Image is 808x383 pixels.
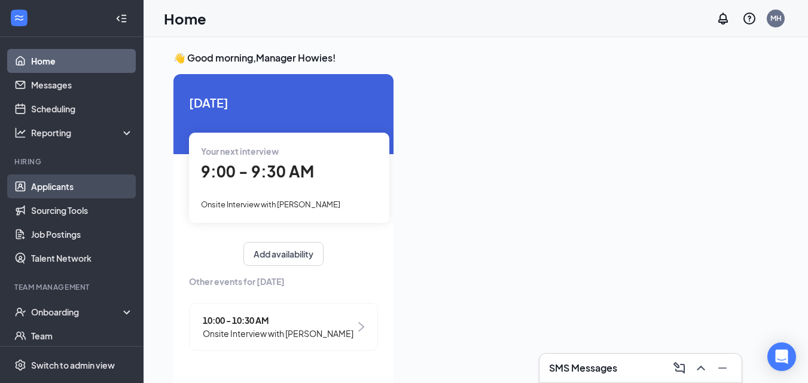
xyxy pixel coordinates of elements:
[770,13,782,23] div: MH
[31,49,133,73] a: Home
[31,127,134,139] div: Reporting
[13,12,25,24] svg: WorkstreamLogo
[14,157,131,167] div: Hiring
[713,359,732,378] button: Minimize
[31,198,133,222] a: Sourcing Tools
[203,314,353,327] span: 10:00 - 10:30 AM
[31,306,123,318] div: Onboarding
[189,93,378,112] span: [DATE]
[201,200,340,209] span: Onsite Interview with [PERSON_NAME]
[31,324,133,348] a: Team
[742,11,757,26] svg: QuestionInfo
[203,327,353,340] span: Onsite Interview with [PERSON_NAME]
[173,51,778,65] h3: 👋 Good morning, Manager Howies !
[691,359,711,378] button: ChevronUp
[201,161,314,181] span: 9:00 - 9:30 AM
[716,11,730,26] svg: Notifications
[243,242,324,266] button: Add availability
[201,146,279,157] span: Your next interview
[14,127,26,139] svg: Analysis
[31,174,133,198] a: Applicants
[14,282,131,292] div: Team Management
[189,275,378,288] span: Other events for [DATE]
[164,8,206,29] h1: Home
[31,73,133,97] a: Messages
[670,359,689,378] button: ComposeMessage
[672,361,687,375] svg: ComposeMessage
[31,97,133,121] a: Scheduling
[694,361,708,375] svg: ChevronUp
[31,222,133,246] a: Job Postings
[14,306,26,318] svg: UserCheck
[715,361,730,375] svg: Minimize
[14,359,26,371] svg: Settings
[549,361,617,375] h3: SMS Messages
[767,342,796,371] div: Open Intercom Messenger
[31,359,115,371] div: Switch to admin view
[115,13,127,24] svg: Collapse
[31,246,133,270] a: Talent Network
